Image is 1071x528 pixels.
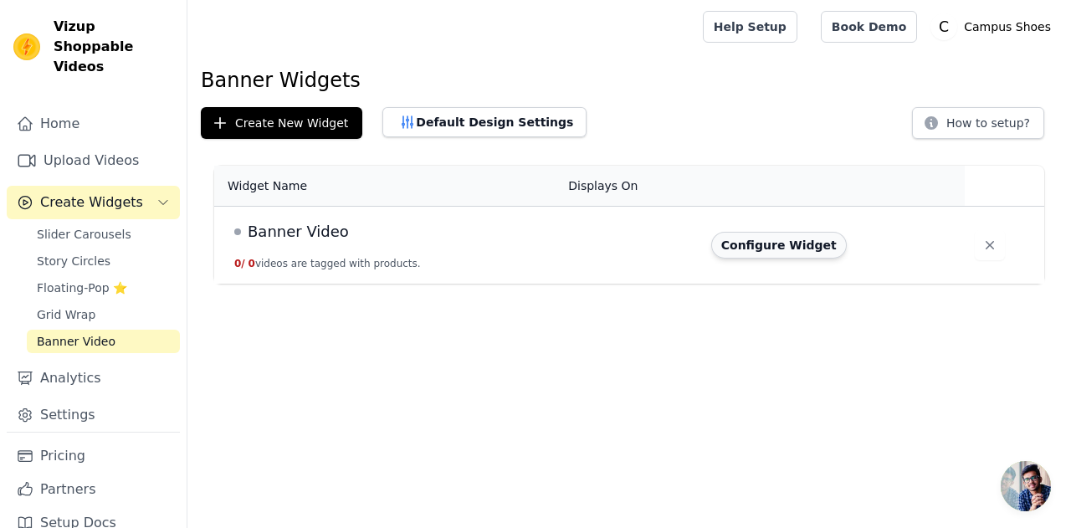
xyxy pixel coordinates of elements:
th: Widget Name [214,166,558,207]
span: Floating-Pop ⭐ [37,279,127,296]
a: Story Circles [27,249,180,273]
button: Create New Widget [201,107,362,139]
button: Default Design Settings [382,107,587,137]
text: C [939,18,949,35]
a: Grid Wrap [27,303,180,326]
a: Pricing [7,439,180,473]
a: Upload Videos [7,144,180,177]
button: Configure Widget [711,232,847,259]
button: Create Widgets [7,186,180,219]
a: Floating-Pop ⭐ [27,276,180,300]
button: Delete widget [975,230,1005,260]
a: Slider Carousels [27,223,180,246]
a: Home [7,107,180,141]
span: Grid Wrap [37,306,95,323]
span: 0 / [234,258,245,269]
a: Settings [7,398,180,432]
button: 0/ 0videos are tagged with products. [234,257,421,270]
a: Partners [7,473,180,506]
span: Slider Carousels [37,226,131,243]
span: Draft Status [234,228,241,235]
a: Banner Video [27,330,180,353]
h1: Banner Widgets [201,67,1058,94]
th: Displays On [558,166,701,207]
span: Story Circles [37,253,110,269]
span: Vizup Shoppable Videos [54,17,173,77]
p: Campus Shoes [957,12,1058,42]
button: C Campus Shoes [930,12,1058,42]
a: Help Setup [703,11,797,43]
a: How to setup? [912,119,1044,135]
span: Create Widgets [40,192,143,213]
span: Banner Video [248,220,349,243]
span: 0 [249,258,255,269]
div: Open chat [1001,461,1051,511]
a: Analytics [7,361,180,395]
img: Vizup [13,33,40,60]
span: Banner Video [37,333,115,350]
button: How to setup? [912,107,1044,139]
a: Book Demo [821,11,917,43]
